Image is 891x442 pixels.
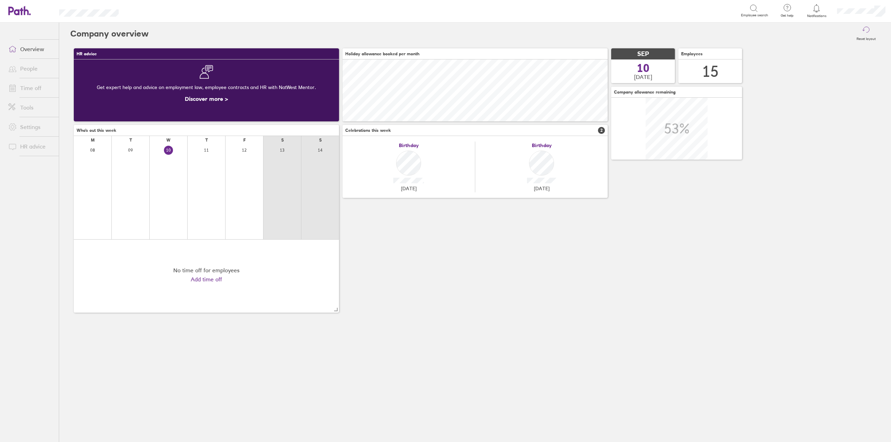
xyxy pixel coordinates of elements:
a: HR advice [3,139,59,153]
span: Birthday [399,143,419,148]
a: Settings [3,120,59,134]
span: Birthday [532,143,552,148]
span: [DATE] [401,186,417,191]
span: Holiday allowance booked per month [345,51,419,56]
span: Company allowance remaining [614,90,676,95]
a: Add time off [191,276,222,282]
span: SEP [637,50,649,58]
span: Employee search [741,13,768,17]
a: Notifications [805,3,828,18]
span: [DATE] [534,186,550,191]
span: Get help [776,14,798,18]
a: Overview [3,42,59,56]
div: T [129,138,132,143]
h2: Company overview [70,23,149,45]
a: Tools [3,101,59,114]
span: Celebrations this week [345,128,391,133]
div: F [243,138,246,143]
span: Who's out this week [77,128,116,133]
div: 15 [702,63,719,80]
button: Reset layout [852,23,880,45]
span: 2 [598,127,605,134]
span: HR advice [77,51,97,56]
div: Get expert help and advice on employment law, employee contracts and HR with NatWest Mentor. [79,79,333,96]
span: Employees [681,51,703,56]
div: T [205,138,208,143]
div: S [281,138,284,143]
div: W [166,138,171,143]
div: M [91,138,95,143]
a: People [3,62,59,75]
div: No time off for employees [173,267,239,273]
label: Reset layout [852,35,880,41]
a: Time off [3,81,59,95]
div: Search [137,7,155,14]
span: [DATE] [634,74,652,80]
a: Discover more > [185,95,228,102]
span: Notifications [805,14,828,18]
div: S [319,138,322,143]
span: 10 [637,63,649,74]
